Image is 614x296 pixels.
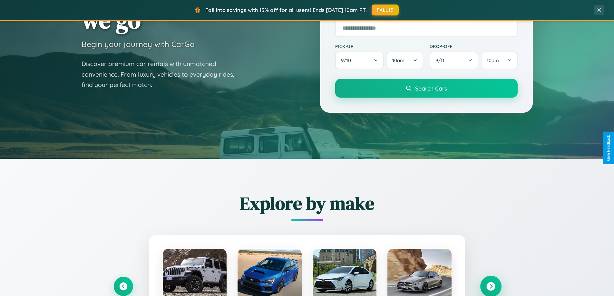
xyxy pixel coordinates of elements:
[481,52,517,69] button: 10am
[341,57,354,63] span: 9 / 10
[114,191,501,216] h2: Explore by make
[386,52,423,69] button: 10am
[487,57,499,63] span: 10am
[82,39,195,49] h3: Begin your journey with CarGo
[435,57,448,63] span: 9 / 11
[335,79,518,98] button: Search Cars
[335,52,384,69] button: 9/10
[372,5,399,15] button: FALL15
[415,85,447,92] span: Search Cars
[430,43,518,49] label: Drop-off
[335,43,423,49] label: Pick-up
[82,59,243,90] p: Discover premium car rentals with unmatched convenience. From luxury vehicles to everyday rides, ...
[205,7,367,13] span: Fall into savings with 15% off for all users! Ends [DATE] 10am PT.
[606,135,611,161] div: Give Feedback
[392,57,404,63] span: 10am
[430,52,479,69] button: 9/11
